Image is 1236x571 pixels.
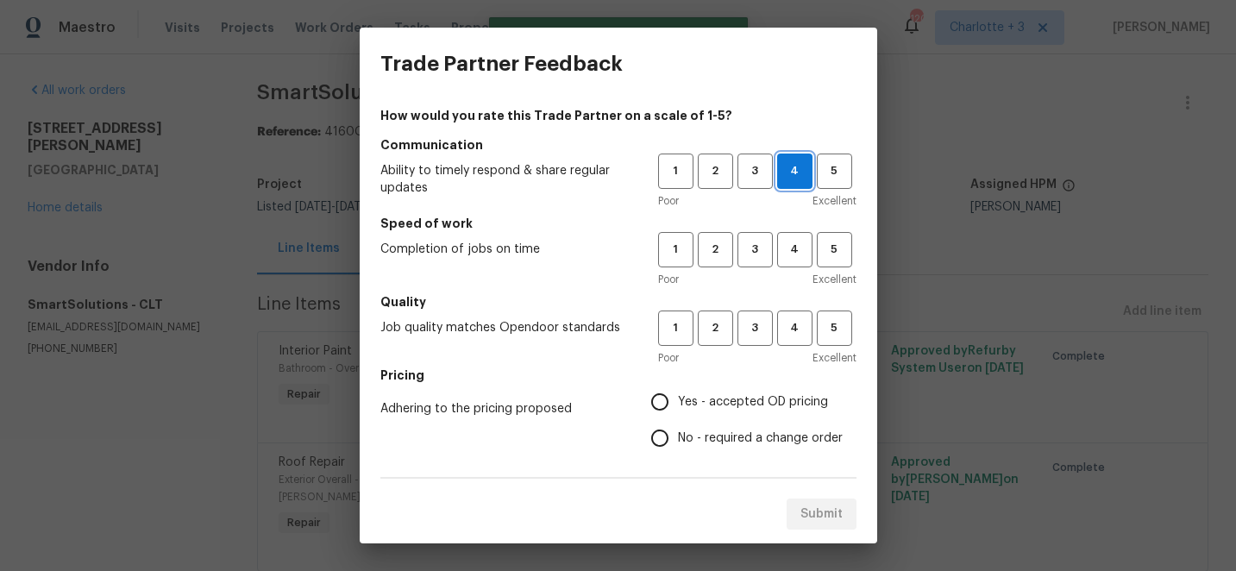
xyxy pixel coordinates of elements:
[380,400,624,417] span: Adhering to the pricing proposed
[779,318,811,338] span: 4
[700,240,731,260] span: 2
[380,136,856,154] h5: Communication
[660,161,692,181] span: 1
[700,161,731,181] span: 2
[380,367,856,384] h5: Pricing
[779,240,811,260] span: 4
[380,241,631,258] span: Completion of jobs on time
[658,154,693,189] button: 1
[777,154,812,189] button: 4
[817,232,852,267] button: 5
[658,232,693,267] button: 1
[737,232,773,267] button: 3
[660,318,692,338] span: 1
[660,240,692,260] span: 1
[698,311,733,346] button: 2
[380,52,623,76] h3: Trade Partner Feedback
[658,192,679,210] span: Poor
[678,393,828,411] span: Yes - accepted OD pricing
[777,232,812,267] button: 4
[739,161,771,181] span: 3
[819,161,850,181] span: 5
[777,311,812,346] button: 4
[380,293,856,311] h5: Quality
[658,271,679,288] span: Poor
[651,384,856,456] div: Pricing
[380,215,856,232] h5: Speed of work
[812,192,856,210] span: Excellent
[698,154,733,189] button: 2
[819,318,850,338] span: 5
[658,311,693,346] button: 1
[737,311,773,346] button: 3
[698,232,733,267] button: 2
[817,154,852,189] button: 5
[658,349,679,367] span: Poor
[700,318,731,338] span: 2
[812,271,856,288] span: Excellent
[812,349,856,367] span: Excellent
[739,240,771,260] span: 3
[819,240,850,260] span: 5
[817,311,852,346] button: 5
[737,154,773,189] button: 3
[739,318,771,338] span: 3
[380,162,631,197] span: Ability to timely respond & share regular updates
[380,107,856,124] h4: How would you rate this Trade Partner on a scale of 1-5?
[678,430,843,448] span: No - required a change order
[380,319,631,336] span: Job quality matches Opendoor standards
[778,161,812,181] span: 4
